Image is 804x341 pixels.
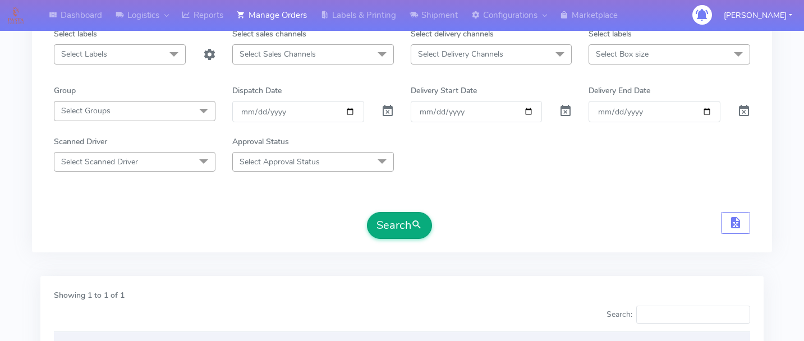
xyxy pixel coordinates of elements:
label: Select delivery channels [411,28,494,40]
span: Select Approval Status [240,156,320,167]
span: Select Sales Channels [240,49,316,59]
label: Approval Status [232,136,289,148]
span: Select Labels [61,49,107,59]
label: Search: [607,306,750,324]
span: Select Delivery Channels [418,49,503,59]
label: Select sales channels [232,28,306,40]
span: Select Scanned Driver [61,156,138,167]
label: Delivery End Date [589,85,650,96]
span: Select Groups [61,105,111,116]
span: Select Box size [596,49,649,59]
label: Delivery Start Date [411,85,477,96]
button: [PERSON_NAME] [715,4,801,27]
label: Select labels [589,28,632,40]
button: Search [367,212,432,239]
label: Scanned Driver [54,136,107,148]
label: Dispatch Date [232,85,282,96]
label: Showing 1 to 1 of 1 [54,289,125,301]
label: Group [54,85,76,96]
label: Select labels [54,28,97,40]
input: Search: [636,306,750,324]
